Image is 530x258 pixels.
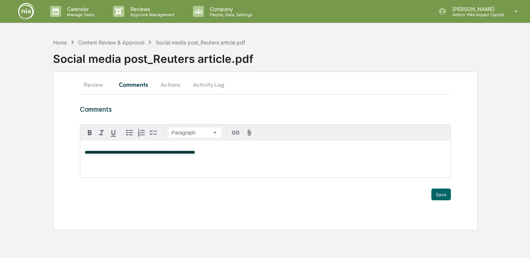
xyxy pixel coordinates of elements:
[107,127,119,139] button: Underline
[431,189,451,200] button: Save
[187,76,230,93] button: Activity Log
[61,12,98,17] p: Manage Tasks
[204,12,256,17] p: People, Data, Settings
[506,234,526,254] iframe: Open customer support
[169,128,222,138] button: Block type
[204,6,256,12] p: Company
[124,6,178,12] p: Reviews
[61,6,98,12] p: Calendar
[154,76,187,93] button: Actions
[113,76,154,93] button: Comments
[80,76,451,93] div: secondary tabs example
[53,46,530,65] div: Social media post_Reuters article.pdf
[446,12,504,17] p: Admin • Nia Impact Capital
[124,12,178,17] p: Approval Management
[96,127,107,139] button: Italic
[80,76,113,93] button: Review
[243,128,256,138] button: Attach files
[80,105,451,113] h3: Comments
[84,127,96,139] button: Bold
[78,39,144,46] div: Content Review & Approval
[446,6,504,12] p: [PERSON_NAME]
[53,39,67,46] div: Home
[156,39,245,46] div: Social media post_Reuters article.pdf
[18,3,35,20] img: logo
